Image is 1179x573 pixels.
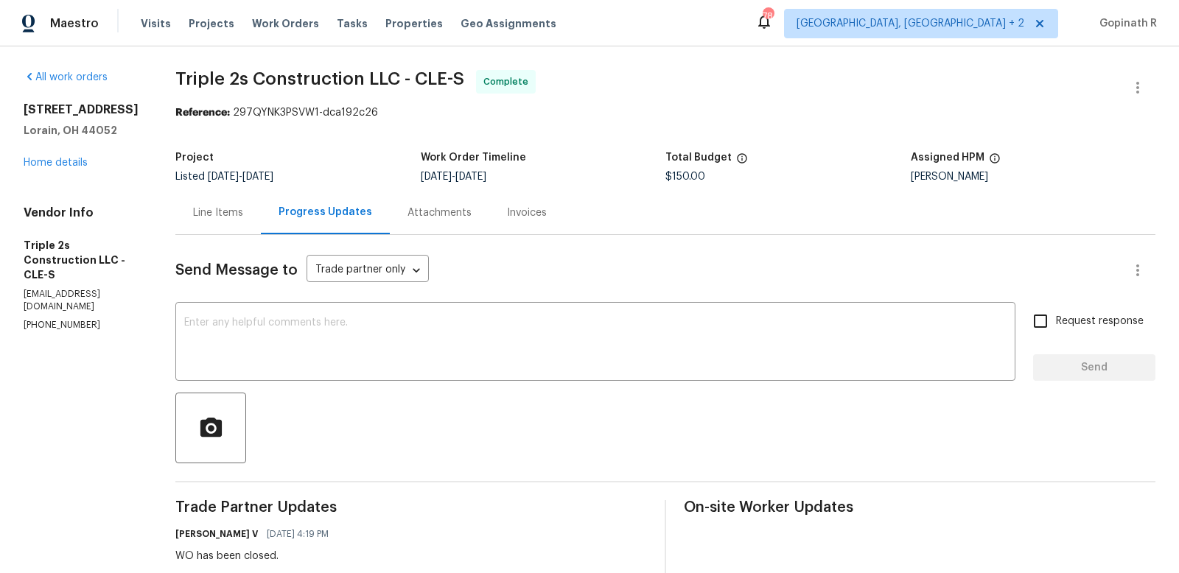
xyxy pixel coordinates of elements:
span: Projects [189,16,234,31]
div: Invoices [507,205,547,220]
span: [DATE] 4:19 PM [267,527,329,541]
span: $150.00 [665,172,705,182]
h5: Total Budget [665,152,732,163]
div: WO has been closed. [175,549,337,563]
span: [DATE] [421,172,452,182]
span: Send Message to [175,263,298,278]
span: On-site Worker Updates [684,500,1155,515]
span: Work Orders [252,16,319,31]
span: Geo Assignments [461,16,556,31]
p: [PHONE_NUMBER] [24,319,140,331]
span: The total cost of line items that have been proposed by Opendoor. This sum includes line items th... [736,152,748,172]
span: Gopinath R [1094,16,1157,31]
span: [GEOGRAPHIC_DATA], [GEOGRAPHIC_DATA] + 2 [797,16,1024,31]
h5: Assigned HPM [911,152,984,163]
div: Trade partner only [307,259,429,283]
div: Attachments [407,205,472,220]
div: 297QYNK3PSVW1-dca192c26 [175,105,1155,120]
span: Tasks [337,18,368,29]
b: Reference: [175,108,230,118]
h5: Lorain, OH 44052 [24,123,140,138]
span: Properties [385,16,443,31]
span: Visits [141,16,171,31]
a: Home details [24,158,88,168]
span: [DATE] [208,172,239,182]
h2: [STREET_ADDRESS] [24,102,140,117]
span: [DATE] [242,172,273,182]
span: Triple 2s Construction LLC - CLE-S [175,70,464,88]
h5: Project [175,152,214,163]
span: Request response [1056,314,1144,329]
span: Maestro [50,16,99,31]
div: Progress Updates [279,205,372,219]
h5: Triple 2s Construction LLC - CLE-S [24,238,140,282]
span: Complete [483,74,534,89]
div: [PERSON_NAME] [911,172,1155,182]
span: Trade Partner Updates [175,500,647,515]
h5: Work Order Timeline [421,152,526,163]
h4: Vendor Info [24,205,140,220]
a: All work orders [24,72,108,82]
h6: [PERSON_NAME] V [175,527,258,541]
div: Line Items [193,205,243,220]
p: [EMAIL_ADDRESS][DOMAIN_NAME] [24,288,140,313]
span: - [208,172,273,182]
span: The hpm assigned to this work order. [989,152,1001,172]
span: [DATE] [455,172,486,182]
span: Listed [175,172,273,182]
span: - [421,172,486,182]
div: 78 [763,9,773,24]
